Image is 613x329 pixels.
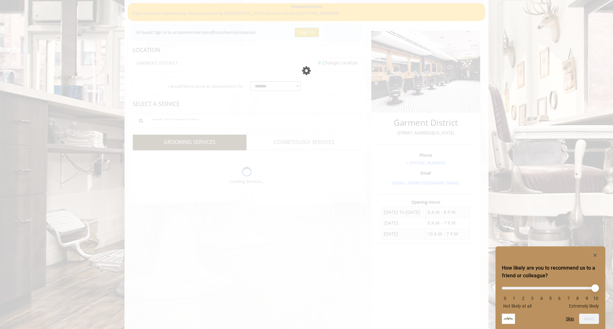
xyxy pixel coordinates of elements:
li: 8 [574,296,581,301]
li: 10 [593,296,599,301]
h2: How likely are you to recommend us to a friend or colleague? Select an option from 0 to 10, with ... [502,264,599,280]
button: Next question [579,314,599,324]
button: Skip [566,316,574,321]
span: Not likely at all [503,303,532,309]
li: 0 [502,296,508,301]
li: 4 [538,296,545,301]
div: How likely are you to recommend us to a friend or colleague? Select an option from 0 to 10, with ... [502,251,599,324]
li: 5 [547,296,554,301]
button: Hide survey [591,251,599,259]
li: 7 [565,296,572,301]
li: 3 [529,296,535,301]
div: How likely are you to recommend us to a friend or colleague? Select an option from 0 to 10, with ... [502,282,599,309]
span: Extremely likely [569,303,599,309]
li: 9 [584,296,590,301]
li: 6 [556,296,563,301]
li: 1 [511,296,517,301]
li: 2 [520,296,526,301]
